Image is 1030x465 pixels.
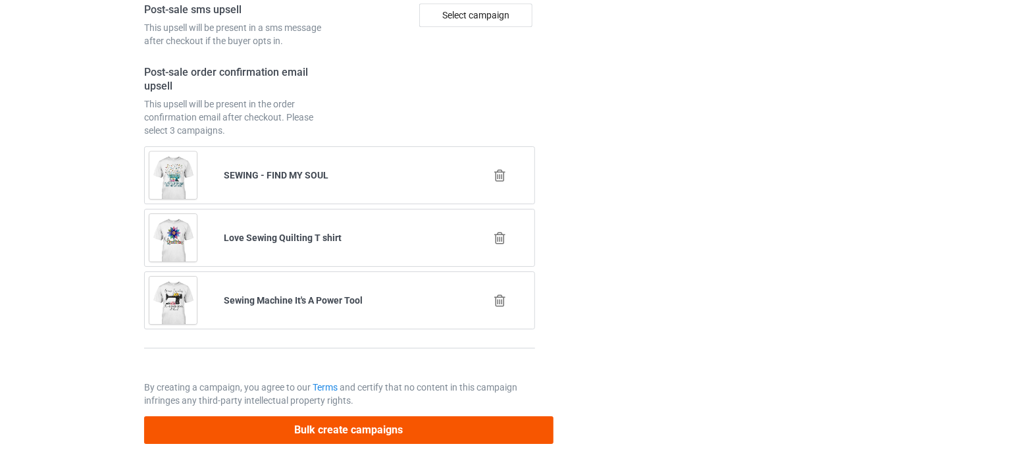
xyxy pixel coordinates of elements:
[313,382,338,393] a: Terms
[144,381,535,407] p: By creating a campaign, you agree to our and certify that no content in this campaign infringes a...
[224,170,329,180] b: SEWING - FIND MY SOUL
[224,295,363,306] b: Sewing Machine It's A Power Tool
[144,21,335,47] div: This upsell will be present in a sms message after checkout if the buyer opts in.
[419,3,532,27] div: Select campaign
[144,416,554,443] button: Bulk create campaigns
[224,232,342,243] b: Love Sewing Quilting T shirt
[144,66,335,93] h4: Post-sale order confirmation email upsell
[144,97,335,137] div: This upsell will be present in the order confirmation email after checkout. Please select 3 campa...
[144,3,335,17] h4: Post-sale sms upsell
